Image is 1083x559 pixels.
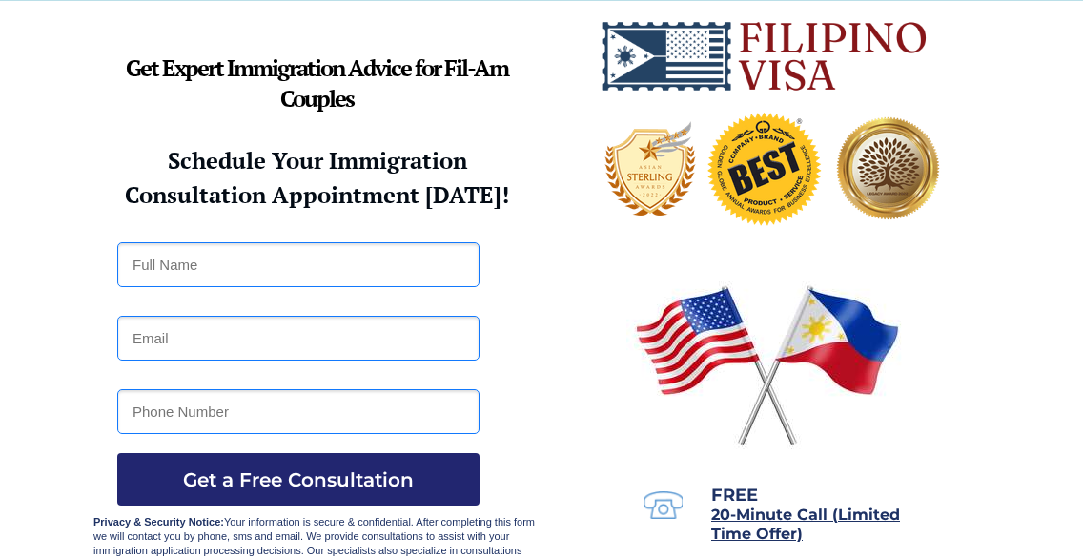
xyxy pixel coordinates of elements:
strong: Privacy & Security Notice: [93,516,224,528]
input: Phone Number [117,389,480,434]
input: Full Name [117,242,480,287]
a: 20-Minute Call (Limited Time Offer) [711,507,900,542]
button: Get a Free Consultation [117,453,480,506]
strong: Get Expert Immigration Advice for Fil-Am Couples [126,52,508,114]
span: FREE [711,485,758,506]
input: Email [117,316,480,361]
strong: Schedule Your Immigration [168,145,467,176]
strong: Consultation Appointment [DATE]! [125,179,509,210]
span: 20-Minute Call (Limited Time Offer) [711,506,900,543]
span: Get a Free Consultation [117,468,480,491]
